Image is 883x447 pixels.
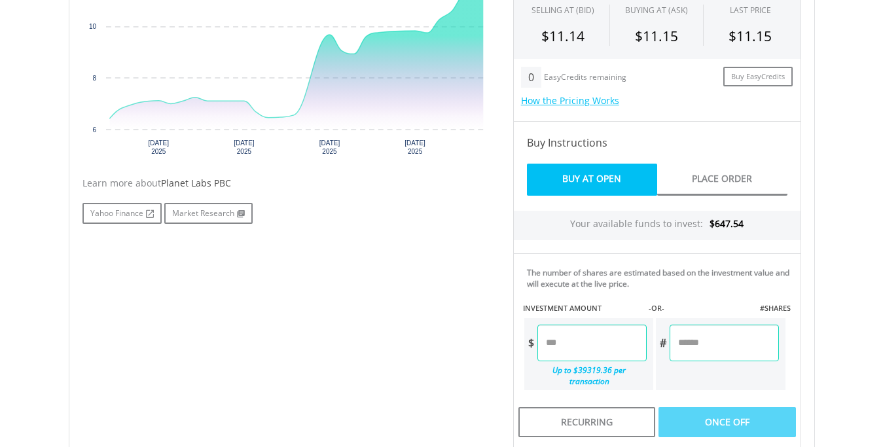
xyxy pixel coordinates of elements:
text: [DATE] 2025 [149,139,170,155]
div: EasyCredits remaining [544,73,626,84]
text: 6 [92,126,96,134]
label: #SHARES [760,303,791,313]
a: Market Research [164,203,253,224]
text: [DATE] 2025 [234,139,255,155]
span: Planet Labs PBC [161,177,231,189]
a: Place Order [657,164,787,196]
div: # [656,325,670,361]
text: [DATE] 2025 [319,139,340,155]
div: $ [524,325,537,361]
span: BUYING AT (ASK) [625,5,688,16]
div: Your available funds to invest: [514,211,801,240]
a: How the Pricing Works [521,94,619,107]
a: Buy EasyCredits [723,67,793,87]
div: Up to $39319.36 per transaction [524,361,647,390]
span: $11.14 [541,27,585,45]
label: INVESTMENT AMOUNT [523,303,602,313]
span: $11.15 [635,27,678,45]
a: Yahoo Finance [82,203,162,224]
div: SELLING AT (BID) [532,5,594,16]
div: Once Off [658,407,795,437]
div: LAST PRICE [730,5,771,16]
a: Buy At Open [527,164,657,196]
text: [DATE] 2025 [405,139,425,155]
text: 10 [89,23,97,30]
div: Learn more about [82,177,494,190]
div: Recurring [518,407,655,437]
text: 8 [92,75,96,82]
label: -OR- [649,303,664,313]
div: 0 [521,67,541,88]
h4: Buy Instructions [527,135,787,151]
span: $647.54 [710,217,744,230]
div: The number of shares are estimated based on the investment value and will execute at the live price. [527,267,795,289]
span: $11.15 [729,27,772,45]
